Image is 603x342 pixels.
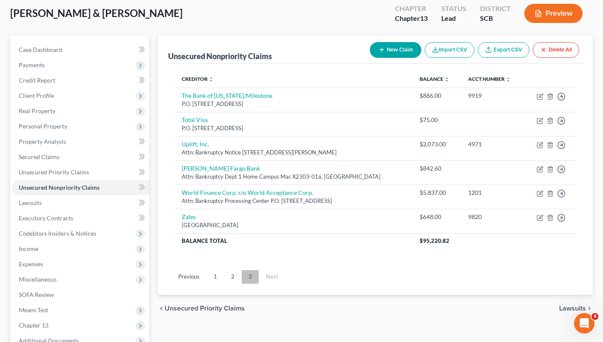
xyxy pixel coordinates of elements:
[19,107,55,114] span: Real Property
[420,140,454,148] div: $2,073.00
[165,305,245,312] span: Unsecured Priority Claims
[506,77,511,82] i: unfold_more
[182,213,196,220] a: Zales
[19,184,100,191] span: Unsecured Nonpriority Claims
[12,195,149,211] a: Lawsuits
[19,61,45,68] span: Payments
[182,189,313,196] a: World Finance Corp. c/o World Acceptance Corp.
[12,73,149,88] a: Credit Report
[207,270,224,284] a: 1
[468,213,517,221] div: 9820
[395,4,428,14] div: Chapter
[425,42,474,58] button: Import CSV
[182,197,406,205] div: Attn: Bankruptcy Processing Center P.O. [STREET_ADDRESS]
[441,14,466,23] div: Lead
[19,276,57,283] span: Miscellaneous
[19,153,60,160] span: Secured Claims
[574,313,594,333] iframe: Intercom live chat
[19,230,96,237] span: Codebtors Insiders & Notices
[182,221,406,229] div: [GEOGRAPHIC_DATA]
[10,7,183,19] span: [PERSON_NAME] & [PERSON_NAME]
[468,188,517,197] div: 1201
[19,199,42,206] span: Lawsuits
[182,173,406,181] div: Attn: Bankruptcy Dept 1 Home Campus Mac X2303-01a, [GEOGRAPHIC_DATA]
[168,51,272,61] div: Unsecured Nonpriority Claims
[19,168,89,176] span: Unsecured Priority Claims
[19,214,73,222] span: Executory Contracts
[559,305,593,312] button: Lawsuits chevron_right
[420,237,449,244] span: $95,220.82
[420,14,428,22] span: 13
[158,305,165,312] i: chevron_left
[468,91,517,100] div: 9919
[12,211,149,226] a: Executory Contracts
[182,165,260,172] a: [PERSON_NAME] Fargo Bank
[242,270,259,284] a: 3
[182,116,208,123] a: Total Visa
[19,77,55,84] span: Credit Report
[182,76,214,82] a: Creditor unfold_more
[224,270,241,284] a: 2
[171,270,206,284] a: Previous
[468,76,511,82] a: Acct Number unfold_more
[420,188,454,197] div: $5,837.00
[420,76,449,82] a: Balance unfold_more
[12,180,149,195] a: Unsecured Nonpriority Claims
[19,123,67,130] span: Personal Property
[175,233,413,248] th: Balance Total
[12,149,149,165] a: Secured Claims
[209,77,214,82] i: unfold_more
[19,46,62,53] span: Case Dashboard
[441,4,466,14] div: Status
[12,42,149,57] a: Case Dashboard
[480,4,511,14] div: District
[420,91,454,100] div: $886.00
[420,164,454,173] div: $842.60
[420,213,454,221] div: $648.00
[19,306,48,313] span: Means Test
[12,165,149,180] a: Unsecured Priority Claims
[19,138,66,145] span: Property Analysis
[182,124,406,132] div: P.O. [STREET_ADDRESS]
[12,287,149,302] a: SOFA Review
[586,305,593,312] i: chevron_right
[468,140,517,148] div: 4971
[533,42,579,58] button: Delete All
[420,116,454,124] div: $75.00
[19,322,49,329] span: Chapter 13
[182,100,406,108] div: P.O. [STREET_ADDRESS]
[19,245,38,252] span: Income
[182,140,209,148] a: Uplift, Inc.
[19,260,43,268] span: Expenses
[12,134,149,149] a: Property Analysis
[478,42,529,58] a: Export CSV
[19,92,54,99] span: Client Profile
[370,42,421,58] button: New Claim
[480,14,511,23] div: SCB
[158,305,245,312] button: chevron_left Unsecured Priority Claims
[559,305,586,312] span: Lawsuits
[19,291,54,298] span: SOFA Review
[395,14,428,23] div: Chapter
[592,313,598,320] span: 4
[444,77,449,82] i: unfold_more
[524,4,583,23] button: Preview
[182,148,406,157] div: Attn: Bankruptcy Notice [STREET_ADDRESS][PERSON_NAME]
[182,92,272,99] a: The Bank of [US_STATE]/Milestone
